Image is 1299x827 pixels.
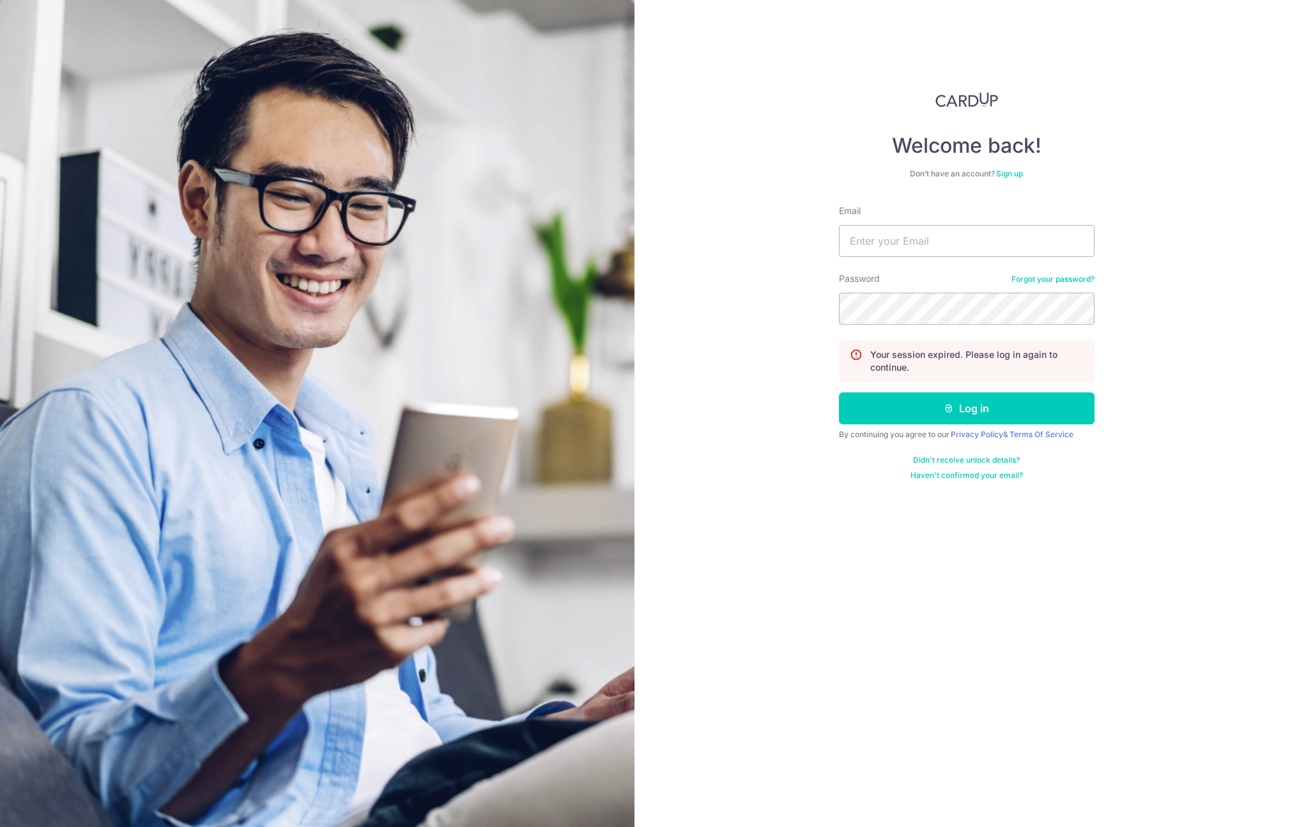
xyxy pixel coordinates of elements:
[1010,429,1073,439] a: Terms Of Service
[870,348,1084,374] p: Your session expired. Please log in again to continue.
[951,429,1003,439] a: Privacy Policy
[839,392,1095,424] button: Log in
[996,169,1023,178] a: Sign up
[935,92,998,107] img: CardUp Logo
[839,429,1095,440] div: By continuing you agree to our &
[839,272,880,285] label: Password
[839,133,1095,158] h4: Welcome back!
[839,205,861,217] label: Email
[839,169,1095,179] div: Don’t have an account?
[913,455,1020,465] a: Didn't receive unlock details?
[839,225,1095,257] input: Enter your Email
[1011,274,1095,284] a: Forgot your password?
[911,470,1023,481] a: Haven't confirmed your email?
